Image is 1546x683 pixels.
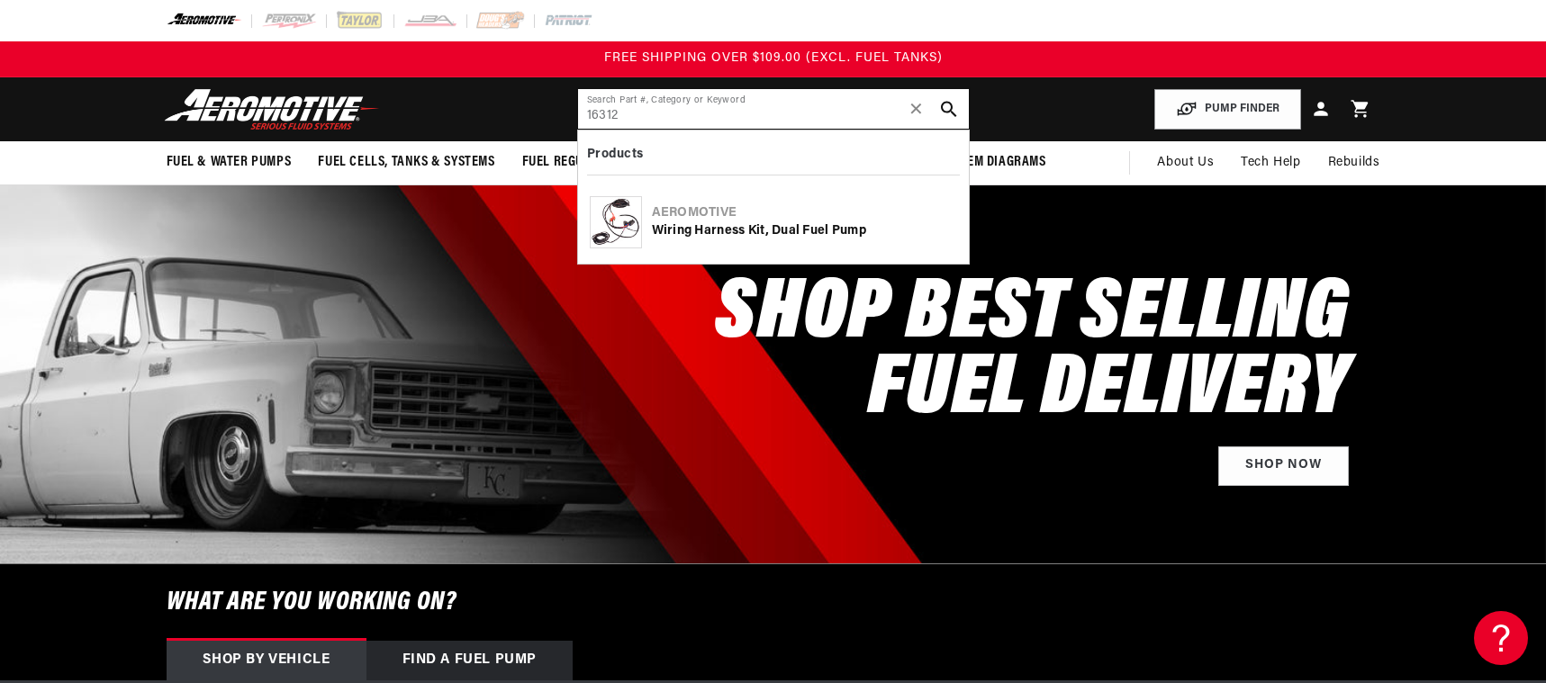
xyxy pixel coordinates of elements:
[366,641,574,680] div: Find a Fuel Pump
[153,141,305,184] summary: Fuel & Water Pumps
[1328,153,1380,173] span: Rebuilds
[578,89,969,129] input: Search by Part Number, Category or Keyword
[167,641,366,680] div: Shop by vehicle
[587,148,644,161] b: Products
[1144,141,1227,184] a: About Us
[159,88,384,130] img: Aeromotive
[167,153,292,172] span: Fuel & Water Pumps
[522,153,628,172] span: Fuel Regulators
[940,153,1046,172] span: System Diagrams
[1154,89,1301,130] button: PUMP FINDER
[591,197,641,247] img: Wiring Harness Kit, Dual Fuel Pump
[929,89,969,129] button: search button
[509,141,641,184] summary: Fuel Regulators
[652,204,957,222] div: Aeromotive
[122,564,1425,641] h6: What are you working on?
[715,277,1348,428] h2: SHOP BEST SELLING FUEL DELIVERY
[1315,141,1394,184] summary: Rebuilds
[909,94,925,123] span: ✕
[304,141,508,184] summary: Fuel Cells, Tanks & Systems
[604,51,943,65] span: FREE SHIPPING OVER $109.00 (EXCL. FUEL TANKS)
[318,153,494,172] span: Fuel Cells, Tanks & Systems
[1227,141,1314,184] summary: Tech Help
[1241,153,1300,173] span: Tech Help
[652,222,957,240] div: Wiring Harness Kit, Dual Fuel Pump
[927,141,1060,184] summary: System Diagrams
[1157,156,1214,169] span: About Us
[1218,446,1349,487] a: Shop Now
